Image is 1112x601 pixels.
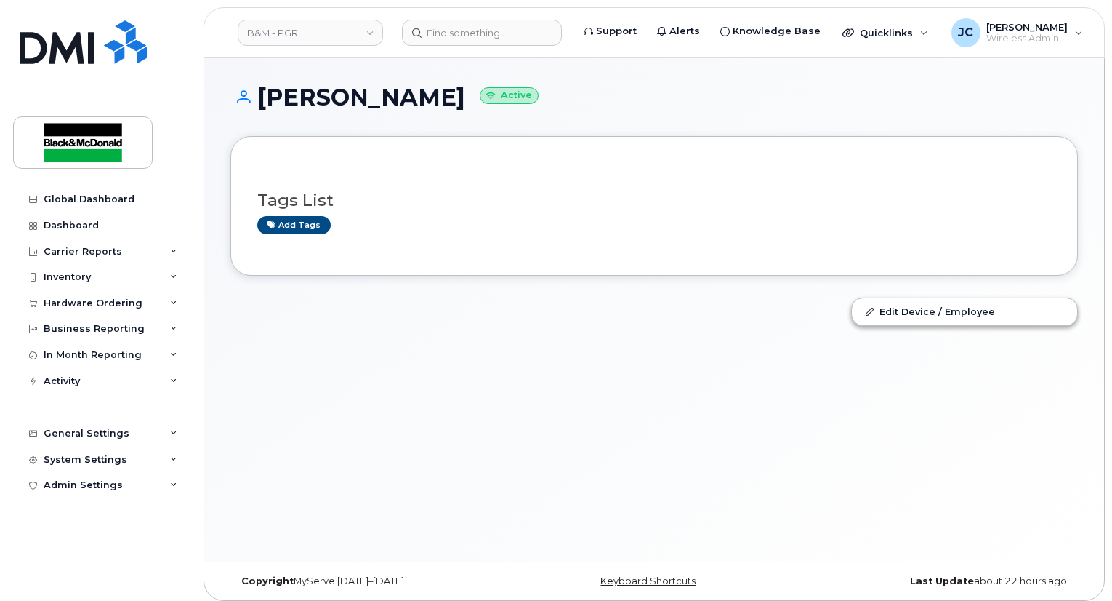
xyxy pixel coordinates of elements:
a: Keyboard Shortcuts [600,576,696,586]
h3: Tags List [257,191,1051,210]
a: Edit Device / Employee [852,298,1077,325]
a: Add tags [257,216,331,234]
div: about 22 hours ago [795,576,1078,587]
small: Active [480,87,539,104]
div: MyServe [DATE]–[DATE] [230,576,513,587]
h1: [PERSON_NAME] [230,84,1078,110]
strong: Copyright [241,576,294,586]
strong: Last Update [910,576,974,586]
